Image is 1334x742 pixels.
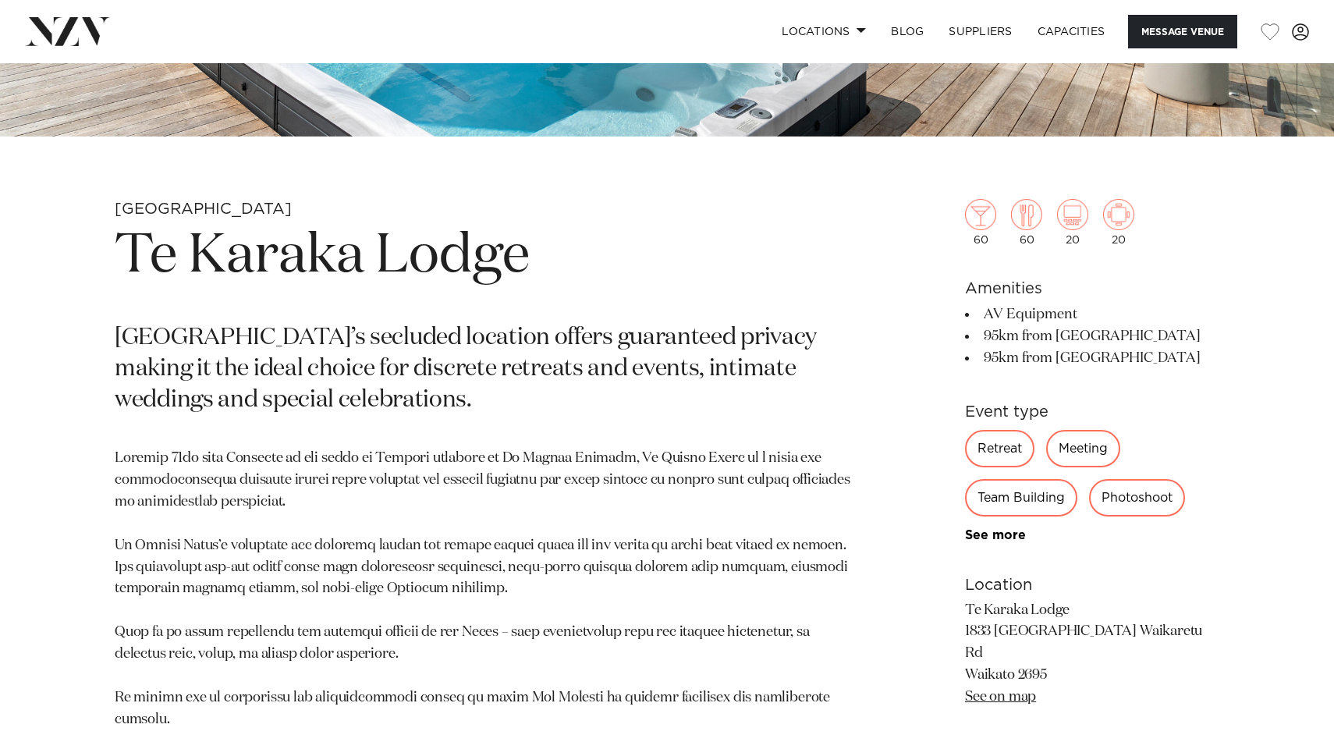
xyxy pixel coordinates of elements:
h6: Location [965,573,1219,597]
div: 60 [1011,199,1042,246]
img: theatre.png [1057,199,1088,230]
div: Retreat [965,430,1034,467]
a: BLOG [878,15,936,48]
p: [GEOGRAPHIC_DATA]’s secluded location offers guaranteed privacy making it the ideal choice for di... [115,323,854,417]
img: nzv-logo.png [25,17,110,45]
img: meeting.png [1103,199,1134,230]
p: Te Karaka Lodge 1833 [GEOGRAPHIC_DATA] Waikaretu Rd Waikato 2695 [965,600,1219,708]
h6: Event type [965,400,1219,424]
h6: Amenities [965,277,1219,300]
small: [GEOGRAPHIC_DATA] [115,201,292,217]
div: Photoshoot [1089,479,1185,517]
a: See on map [965,690,1036,704]
div: 20 [1057,199,1088,246]
li: 95km from [GEOGRAPHIC_DATA] [965,347,1219,369]
li: AV Equipment [965,304,1219,325]
div: Meeting [1046,430,1120,467]
a: SUPPLIERS [936,15,1024,48]
div: 60 [965,199,996,246]
button: Message Venue [1128,15,1237,48]
li: 95km from [GEOGRAPHIC_DATA] [965,325,1219,347]
div: 20 [1103,199,1134,246]
a: Locations [769,15,878,48]
div: Team Building [965,479,1077,517]
h1: Te Karaka Lodge [115,221,854,293]
a: Capacities [1025,15,1118,48]
img: dining.png [1011,199,1042,230]
img: cocktail.png [965,199,996,230]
